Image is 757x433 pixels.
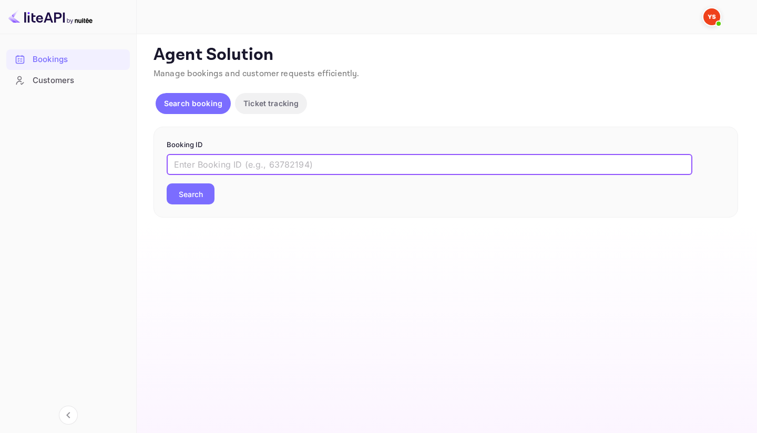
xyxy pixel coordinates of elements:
div: Bookings [33,54,125,66]
span: Manage bookings and customer requests efficiently. [154,68,360,79]
a: Bookings [6,49,130,69]
p: Search booking [164,98,222,109]
p: Agent Solution [154,45,738,66]
img: LiteAPI logo [8,8,93,25]
button: Collapse navigation [59,406,78,425]
div: Bookings [6,49,130,70]
a: Customers [6,70,130,90]
p: Ticket tracking [243,98,299,109]
div: Customers [6,70,130,91]
input: Enter Booking ID (e.g., 63782194) [167,154,692,175]
p: Booking ID [167,140,725,150]
img: Yandex Support [703,8,720,25]
div: Customers [33,75,125,87]
button: Search [167,183,214,204]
